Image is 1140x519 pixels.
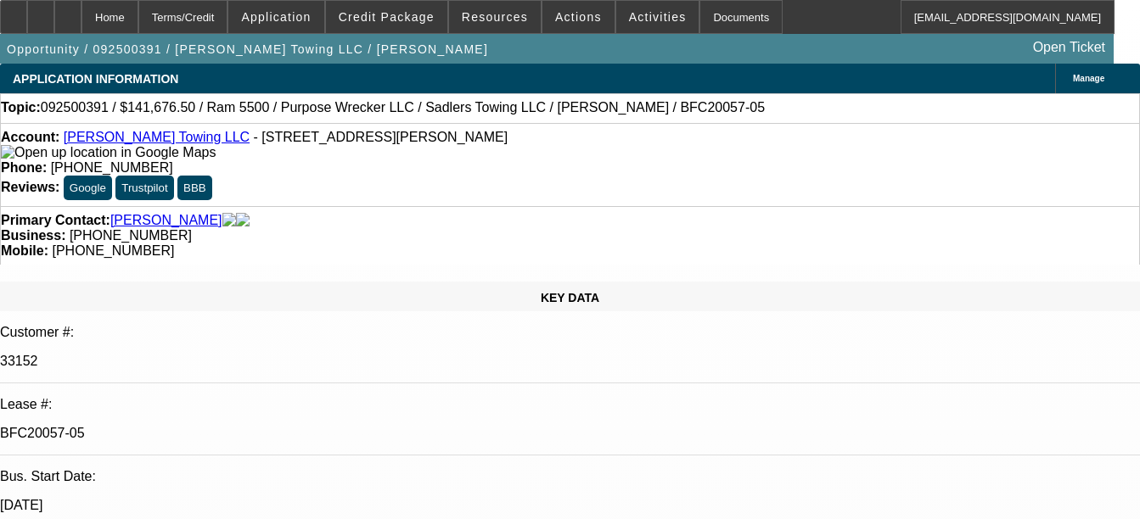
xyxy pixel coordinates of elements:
[1073,74,1104,83] span: Manage
[52,243,174,258] span: [PHONE_NUMBER]
[70,228,192,243] span: [PHONE_NUMBER]
[228,1,323,33] button: Application
[1,228,65,243] strong: Business:
[339,10,435,24] span: Credit Package
[555,10,602,24] span: Actions
[1,145,216,160] img: Open up location in Google Maps
[64,130,250,144] a: [PERSON_NAME] Towing LLC
[1,100,41,115] strong: Topic:
[241,10,311,24] span: Application
[1,213,110,228] strong: Primary Contact:
[115,176,173,200] button: Trustpilot
[13,72,178,86] span: APPLICATION INFORMATION
[41,100,765,115] span: 092500391 / $141,676.50 / Ram 5500 / Purpose Wrecker LLC / Sadlers Towing LLC / [PERSON_NAME] / B...
[542,1,615,33] button: Actions
[1,180,59,194] strong: Reviews:
[64,176,112,200] button: Google
[7,42,488,56] span: Opportunity / 092500391 / [PERSON_NAME] Towing LLC / [PERSON_NAME]
[1,160,47,175] strong: Phone:
[462,10,528,24] span: Resources
[449,1,541,33] button: Resources
[236,213,250,228] img: linkedin-icon.png
[1026,33,1112,62] a: Open Ticket
[51,160,173,175] span: [PHONE_NUMBER]
[629,10,687,24] span: Activities
[541,291,599,304] span: KEY DATA
[326,1,447,33] button: Credit Package
[222,213,236,228] img: facebook-icon.png
[110,213,222,228] a: [PERSON_NAME]
[254,130,508,144] span: - [STREET_ADDRESS][PERSON_NAME]
[616,1,699,33] button: Activities
[1,145,216,159] a: View Google Maps
[1,130,59,144] strong: Account:
[1,243,48,258] strong: Mobile:
[177,176,212,200] button: BBB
